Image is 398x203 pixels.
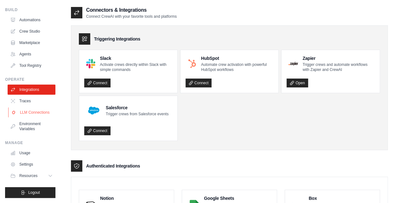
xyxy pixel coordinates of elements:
p: Connect CrewAI with your favorite tools and platforms [86,14,177,19]
span: Logout [28,190,40,195]
span: Resources [19,173,37,178]
button: Resources [8,171,55,181]
a: Connect [84,79,111,87]
a: Settings [8,159,55,169]
h3: Authenticated Integrations [86,163,140,169]
a: Crew Studio [8,26,55,36]
a: Marketplace [8,38,55,48]
a: Agents [8,49,55,59]
a: Open [287,79,308,87]
img: Zapier Logo [288,62,298,66]
p: Trigger crews and automate workflows with Zapier and CrewAI [302,62,375,72]
button: Logout [5,187,55,198]
div: Operate [5,77,55,82]
a: Tool Registry [8,60,55,71]
a: Environment Variables [8,119,55,134]
h2: Connectors & Integrations [86,6,177,14]
h4: Notion [100,195,169,201]
h4: Box [309,195,375,201]
p: Activate crews directly within Slack with simple commands [100,62,172,72]
img: HubSpot Logo [187,59,197,68]
a: Traces [8,96,55,106]
h3: Triggering Integrations [94,36,140,42]
img: Slack Logo [86,59,95,68]
h4: Zapier [302,55,375,61]
a: LLM Connections [8,107,56,117]
h4: HubSpot [201,55,274,61]
h4: Slack [100,55,172,61]
h4: Salesforce [106,105,168,111]
p: Trigger crews from Salesforce events [106,111,168,117]
a: Connect [186,79,212,87]
a: Integrations [8,85,55,95]
div: Manage [5,140,55,145]
h4: Google Sheets [204,195,272,201]
p: Automate crew activation with powerful HubSpot workflows [201,62,274,72]
a: Connect [84,126,111,135]
a: Usage [8,148,55,158]
a: Automations [8,15,55,25]
img: Salesforce Logo [86,103,101,118]
div: Build [5,7,55,12]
